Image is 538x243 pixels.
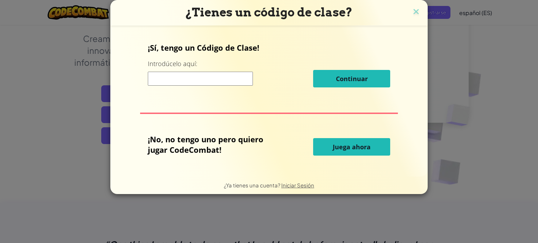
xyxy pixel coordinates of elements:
span: Juega ahora [333,143,371,151]
span: Continuar [336,74,368,83]
a: Iniciar Sesión [281,182,314,188]
span: ¿Tienes un código de clase? [186,5,352,19]
img: close icon [412,7,421,17]
button: Continuar [313,70,390,87]
button: Juega ahora [313,138,390,156]
span: ¿Ya tienes una cuenta? [224,182,281,188]
p: ¡Sí, tengo un Código de Clase! [148,42,391,53]
label: Introdúcelo aquí: [148,59,197,68]
p: ¡No, no tengo uno pero quiero jugar CodeCombat! [148,134,278,155]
